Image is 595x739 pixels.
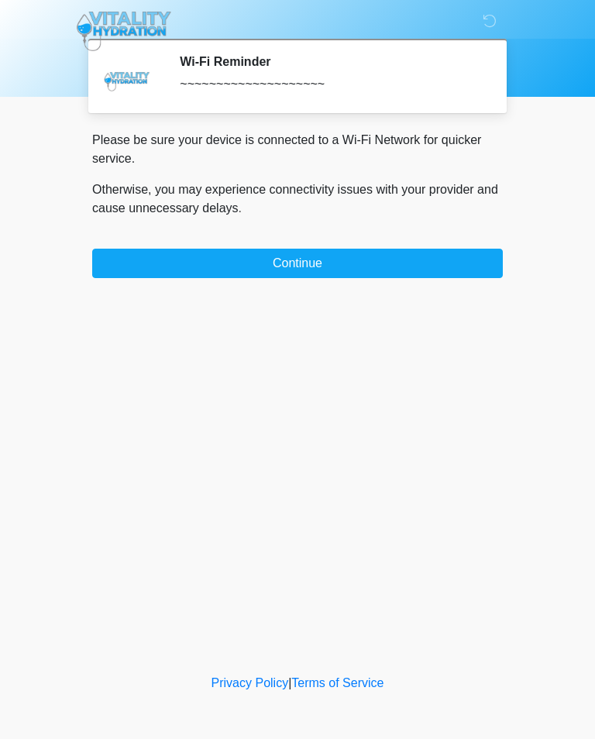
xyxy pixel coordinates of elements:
[77,12,171,51] img: Vitality Hydration Logo
[239,201,242,215] span: .
[212,676,289,689] a: Privacy Policy
[92,131,503,168] p: Please be sure your device is connected to a Wi-Fi Network for quicker service.
[288,676,291,689] a: |
[92,180,503,218] p: Otherwise, you may experience connectivity issues with your provider and cause unnecessary delays
[104,54,150,101] img: Agent Avatar
[291,676,383,689] a: Terms of Service
[92,249,503,278] button: Continue
[180,75,480,94] div: ~~~~~~~~~~~~~~~~~~~~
